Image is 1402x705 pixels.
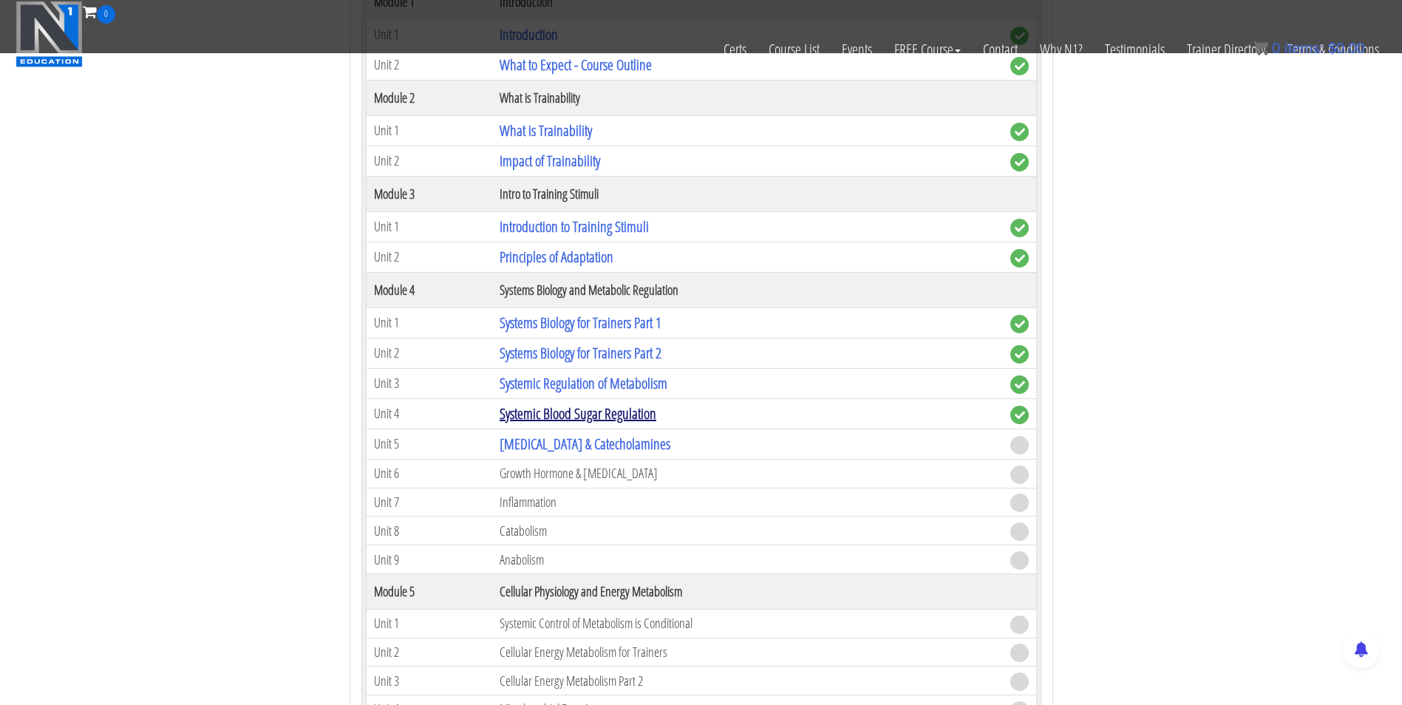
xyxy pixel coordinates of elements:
td: Unit 1 [366,609,492,638]
a: 0 items: $0.00 [1253,40,1365,56]
td: Unit 8 [366,517,492,545]
a: Testimonials [1094,24,1176,75]
th: Systems Biology and Metabolic Regulation [492,272,1002,307]
span: complete [1010,123,1029,141]
td: Catabolism [492,517,1002,545]
span: 0 [1272,40,1280,56]
span: complete [1010,406,1029,424]
a: Events [831,24,883,75]
td: Cellular Energy Metabolism for Trainers [492,638,1002,667]
a: Course List [758,24,831,75]
span: complete [1010,249,1029,268]
span: complete [1010,375,1029,394]
img: icon11.png [1253,41,1268,55]
th: Module 3 [366,176,492,211]
td: Unit 5 [366,429,492,459]
a: Impact of Trainability [500,151,600,171]
span: complete [1010,153,1029,171]
td: Unit 6 [366,459,492,488]
td: Growth Hormone & [MEDICAL_DATA] [492,459,1002,488]
td: Inflammation [492,488,1002,517]
td: Unit 1 [366,307,492,338]
td: Anabolism [492,545,1002,574]
a: Trainer Directory [1176,24,1276,75]
th: Cellular Physiology and Energy Metabolism [492,573,1002,609]
th: Module 4 [366,272,492,307]
td: Unit 3 [366,368,492,398]
td: Unit 1 [366,211,492,242]
a: Introduction to Training Stimuli [500,217,649,236]
th: Intro to Training Stimuli [492,176,1002,211]
a: Contact [972,24,1029,75]
a: Systemic Regulation of Metabolism [500,373,667,393]
th: Module 2 [366,80,492,115]
a: Systemic Blood Sugar Regulation [500,403,656,423]
span: complete [1010,345,1029,364]
th: Module 5 [366,573,492,609]
td: Systemic Control of Metabolism is Conditional [492,609,1002,638]
img: n1-education [16,1,83,67]
span: complete [1010,219,1029,237]
span: items: [1284,40,1324,56]
td: Unit 3 [366,667,492,695]
td: Unit 2 [366,638,492,667]
span: complete [1010,315,1029,333]
span: 0 [97,5,115,24]
a: What is Trainability [500,120,592,140]
a: Certs [712,24,758,75]
a: Terms & Conditions [1276,24,1390,75]
td: Unit 7 [366,488,492,517]
a: Principles of Adaptation [500,247,613,267]
td: Unit 1 [366,115,492,146]
bdi: 0.00 [1328,40,1365,56]
a: Systems Biology for Trainers Part 2 [500,343,661,363]
a: FREE Course [883,24,972,75]
a: 0 [83,1,115,21]
td: Unit 2 [366,242,492,272]
td: Unit 2 [366,146,492,176]
a: Systems Biology for Trainers Part 1 [500,313,661,333]
td: Unit 4 [366,398,492,429]
td: Unit 9 [366,545,492,574]
a: [MEDICAL_DATA] & Catecholamines [500,434,670,454]
span: $ [1328,40,1336,56]
td: Unit 2 [366,338,492,368]
th: What is Trainability [492,80,1002,115]
td: Cellular Energy Metabolism Part 2 [492,667,1002,695]
a: Why N1? [1029,24,1094,75]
